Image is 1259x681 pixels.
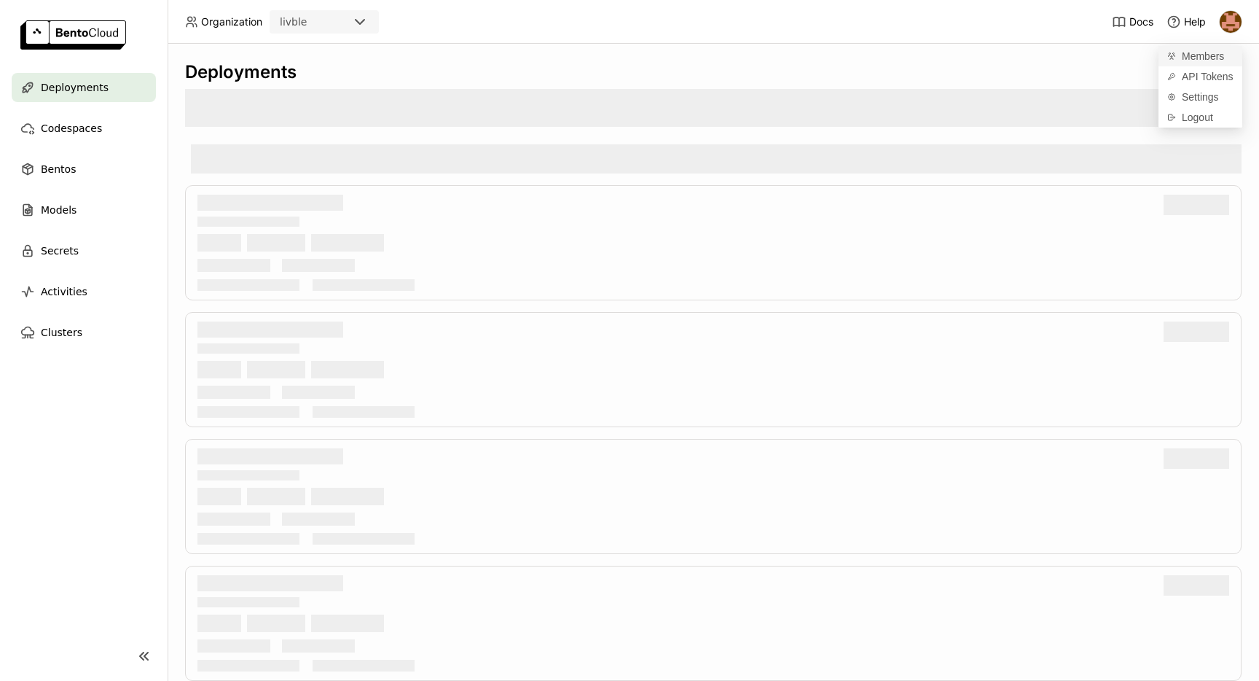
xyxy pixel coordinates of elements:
[308,15,310,30] input: Selected livble.
[1158,107,1242,128] div: Logout
[41,324,82,341] span: Clusters
[41,283,87,300] span: Activities
[12,236,156,265] a: Secrets
[1182,70,1233,83] span: API Tokens
[201,15,262,28] span: Organization
[12,114,156,143] a: Codespaces
[1112,15,1153,29] a: Docs
[280,15,307,29] div: livble
[12,318,156,347] a: Clusters
[41,79,109,96] span: Deployments
[20,20,126,50] img: logo
[1182,50,1224,63] span: Members
[41,201,77,219] span: Models
[12,277,156,306] a: Activities
[12,195,156,225] a: Models
[1158,46,1242,66] a: Members
[1220,11,1242,33] img: Noa Lavi
[1158,87,1242,107] a: Settings
[1158,66,1242,87] a: API Tokens
[41,160,76,178] span: Bentos
[12,155,156,184] a: Bentos
[41,242,79,260] span: Secrets
[1166,15,1206,29] div: Help
[185,61,1242,83] div: Deployments
[1184,15,1206,28] span: Help
[1182,111,1213,124] span: Logout
[41,120,102,137] span: Codespaces
[1129,15,1153,28] span: Docs
[1182,90,1219,104] span: Settings
[12,73,156,102] a: Deployments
